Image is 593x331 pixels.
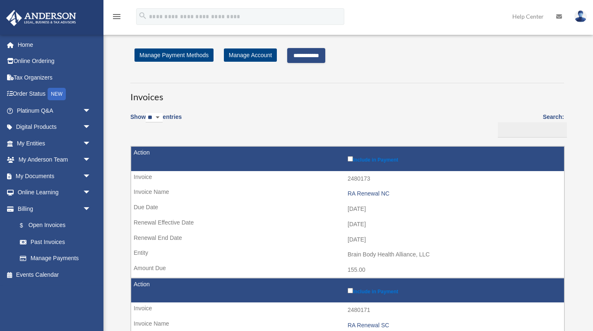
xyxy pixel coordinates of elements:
a: Manage Payments [12,250,99,267]
img: User Pic [574,10,587,22]
a: My Anderson Teamarrow_drop_down [6,152,103,168]
h3: Invoices [130,83,564,104]
label: Search: [495,112,564,138]
a: Past Invoices [12,234,99,250]
td: 155.00 [131,262,564,278]
span: arrow_drop_down [83,184,99,201]
a: Digital Productsarrow_drop_down [6,119,103,135]
span: arrow_drop_down [83,119,99,136]
div: NEW [48,88,66,100]
a: Events Calendar [6,266,103,283]
label: Include in Payment [348,286,560,295]
td: Brain Body Health Alliance, LLC [131,247,564,263]
span: arrow_drop_down [83,201,99,217]
a: Order StatusNEW [6,86,103,103]
i: menu [112,12,122,22]
span: arrow_drop_down [83,152,99,169]
a: My Entitiesarrow_drop_down [6,135,103,152]
label: Include in Payment [348,155,560,163]
a: My Documentsarrow_drop_down [6,168,103,184]
div: RA Renewal NC [348,190,560,197]
input: Search: [498,122,567,138]
input: Include in Payment [348,156,353,162]
td: [DATE] [131,217,564,232]
a: $Open Invoices [12,217,95,234]
a: Manage Account [224,48,277,62]
td: [DATE] [131,232,564,248]
span: $ [24,220,29,231]
label: Show entries [130,112,182,131]
a: menu [112,14,122,22]
a: Billingarrow_drop_down [6,201,99,217]
a: Platinum Q&Aarrow_drop_down [6,102,103,119]
a: Online Learningarrow_drop_down [6,184,103,201]
span: arrow_drop_down [83,102,99,119]
td: [DATE] [131,201,564,217]
div: RA Renewal SC [348,322,560,329]
img: Anderson Advisors Platinum Portal [4,10,79,26]
span: arrow_drop_down [83,168,99,185]
a: Tax Organizers [6,69,103,86]
input: Include in Payment [348,288,353,293]
i: search [138,11,147,20]
td: 2480171 [131,302,564,318]
a: Home [6,36,103,53]
a: Online Ordering [6,53,103,70]
span: arrow_drop_down [83,135,99,152]
a: Manage Payment Methods [134,48,214,62]
select: Showentries [146,113,163,123]
td: 2480173 [131,171,564,187]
